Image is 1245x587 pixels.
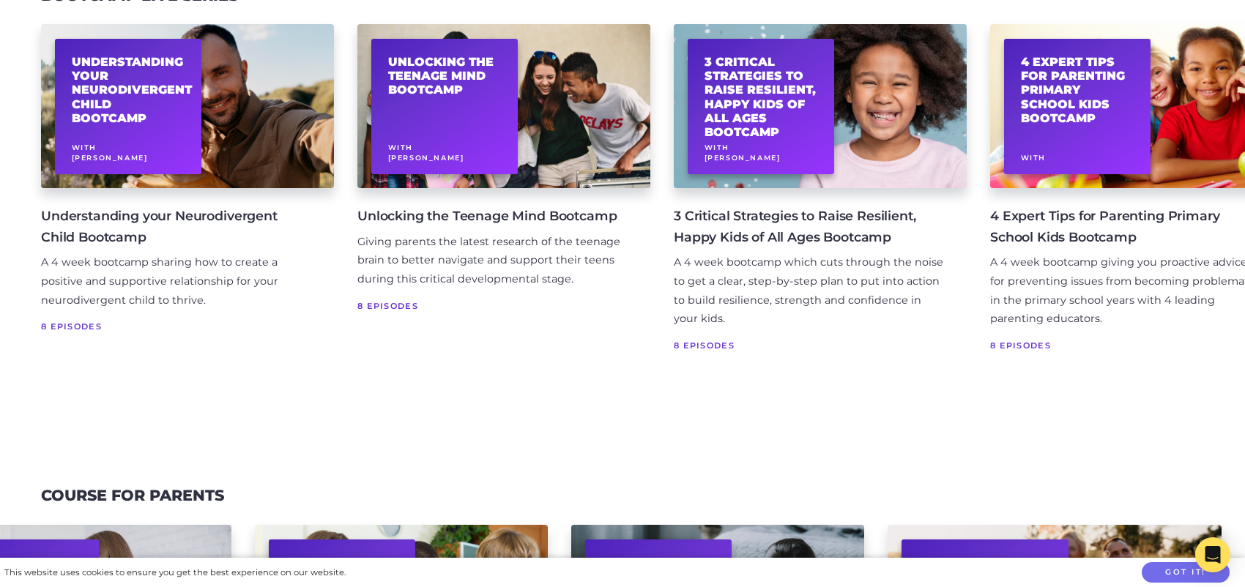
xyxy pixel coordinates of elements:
[705,55,818,139] h2: 3 Critical Strategies to Raise Resilient, Happy Kids of All Ages Bootcamp
[41,319,311,334] span: 8 Episodes
[286,556,399,583] h2: Effective discipline
[705,143,729,152] span: With
[674,253,943,329] div: A 4 week bootcamp which cuts through the noise to get a clear, step-by-step plan to put into acti...
[388,154,464,162] span: [PERSON_NAME]
[41,486,224,504] a: Course for Parents
[705,154,781,162] span: [PERSON_NAME]
[1195,537,1230,572] div: Open Intercom Messenger
[674,24,967,370] a: 3 Critical Strategies to Raise Resilient, Happy Kids of All Ages Bootcamp With[PERSON_NAME] 3 Cri...
[1021,55,1134,125] h2: 4 Expert Tips for Parenting Primary School Kids Bootcamp
[41,24,334,370] a: Understanding your Neurodivergent Child Bootcamp With[PERSON_NAME] Understanding your Neurodiverg...
[357,206,627,226] h4: Unlocking the Teenage Mind Bootcamp
[41,206,311,247] h4: Understanding your Neurodivergent Child Bootcamp
[72,55,185,125] h2: Understanding your Neurodivergent Child Bootcamp
[72,154,148,162] span: [PERSON_NAME]
[357,299,627,313] span: 8 Episodes
[1142,562,1230,583] button: Got it!
[1021,154,1046,162] span: With
[388,143,413,152] span: With
[4,565,346,580] div: This website uses cookies to ensure you get the best experience on our website.
[388,55,502,97] h2: Unlocking the Teenage Mind Bootcamp
[357,24,650,370] a: Unlocking the Teenage Mind Bootcamp With[PERSON_NAME] Unlocking the Teenage Mind Bootcamp Giving ...
[357,233,627,290] div: Giving parents the latest research of the teenage brain to better navigate and support their teen...
[41,253,311,310] div: A 4 week bootcamp sharing how to create a positive and supportive relationship for your neurodive...
[674,206,943,247] h4: 3 Critical Strategies to Raise Resilient, Happy Kids of All Ages Bootcamp
[72,143,97,152] span: With
[674,338,943,353] span: 8 Episodes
